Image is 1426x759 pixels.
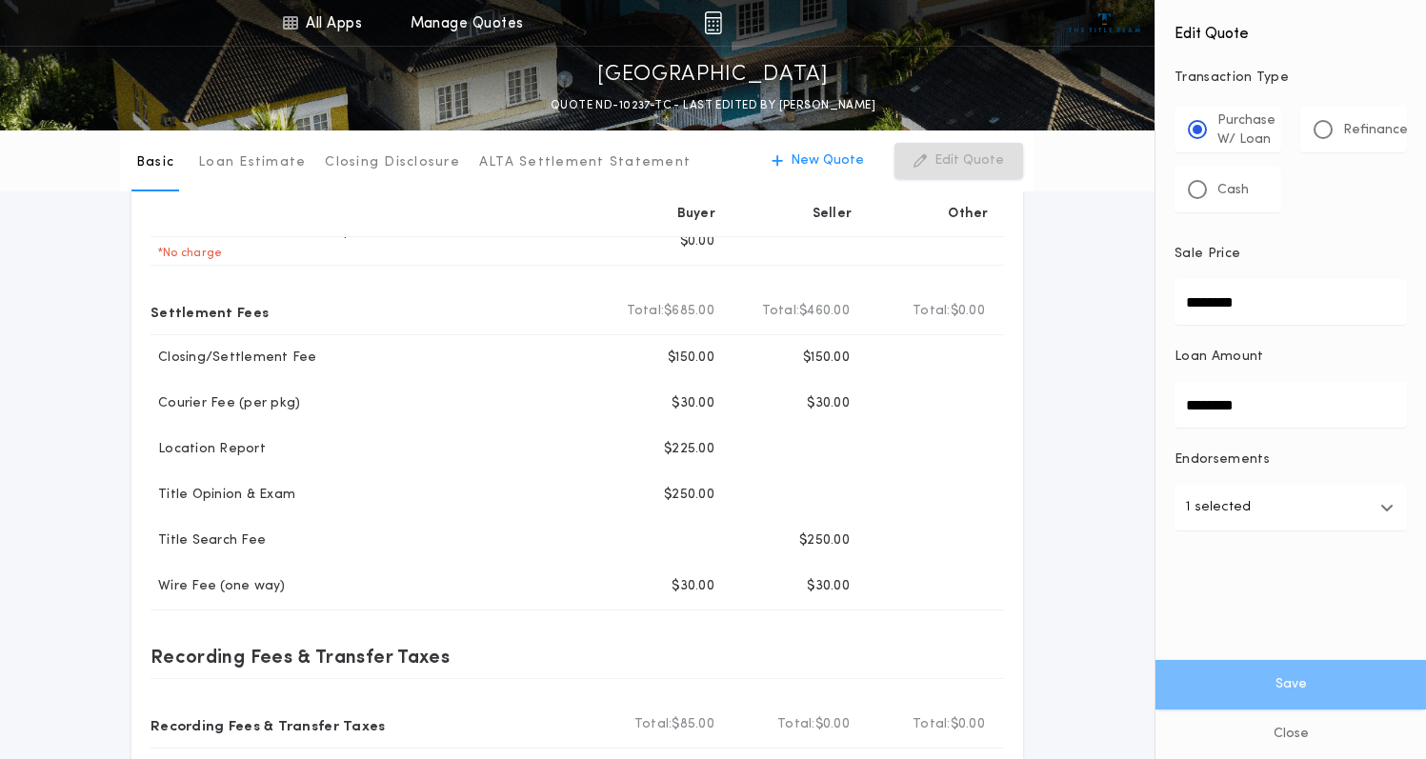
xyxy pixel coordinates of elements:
[672,715,714,734] span: $85.00
[151,577,286,596] p: Wire Fee (one way)
[551,96,875,115] p: QUOTE ND-10237-TC - LAST EDITED BY [PERSON_NAME]
[680,232,714,251] p: $0.00
[151,641,450,671] p: Recording Fees & Transfer Taxes
[753,143,883,179] button: New Quote
[1175,450,1407,469] p: Endorsements
[1175,69,1407,88] p: Transaction Type
[1155,709,1426,759] button: Close
[1217,111,1275,150] p: Purchase W/ Loan
[1217,181,1249,200] p: Cash
[664,440,714,459] p: $225.00
[799,302,850,321] span: $460.00
[151,394,300,413] p: Courier Fee (per pkg)
[894,143,1023,179] button: Edit Quote
[479,153,691,172] p: ALTA Settlement Statement
[668,349,714,368] p: $150.00
[1175,485,1407,530] button: 1 selected
[198,153,306,172] p: Loan Estimate
[951,715,985,734] span: $0.00
[151,486,295,505] p: Title Opinion & Exam
[664,302,714,321] span: $685.00
[777,715,815,734] b: Total:
[1175,245,1240,264] p: Sale Price
[791,151,864,170] p: New Quote
[913,302,951,321] b: Total:
[672,577,714,596] p: $30.00
[634,715,673,734] b: Total:
[762,302,800,321] b: Total:
[151,296,269,327] p: Settlement Fees
[151,531,266,550] p: Title Search Fee
[1175,348,1264,367] p: Loan Amount
[664,486,714,505] p: $250.00
[1175,11,1407,46] h4: Edit Quote
[597,60,829,90] p: [GEOGRAPHIC_DATA]
[799,531,850,550] p: $250.00
[1175,382,1407,428] input: Loan Amount
[807,394,850,413] p: $30.00
[677,205,715,224] p: Buyer
[151,709,386,740] p: Recording Fees & Transfer Taxes
[1186,496,1251,519] p: 1 selected
[951,302,985,321] span: $0.00
[815,715,850,734] span: $0.00
[151,349,317,368] p: Closing/Settlement Fee
[949,205,989,224] p: Other
[1343,121,1408,140] p: Refinance
[934,151,1004,170] p: Edit Quote
[1175,279,1407,325] input: Sale Price
[672,394,714,413] p: $30.00
[151,246,222,261] p: * No charge
[704,11,722,34] img: img
[813,205,853,224] p: Seller
[627,302,665,321] b: Total:
[1155,660,1426,709] button: Save
[803,349,850,368] p: $150.00
[807,577,850,596] p: $30.00
[325,153,460,172] p: Closing Disclosure
[1069,13,1140,32] img: vs-icon
[913,715,951,734] b: Total:
[151,440,266,459] p: Location Report
[136,153,174,172] p: Basic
